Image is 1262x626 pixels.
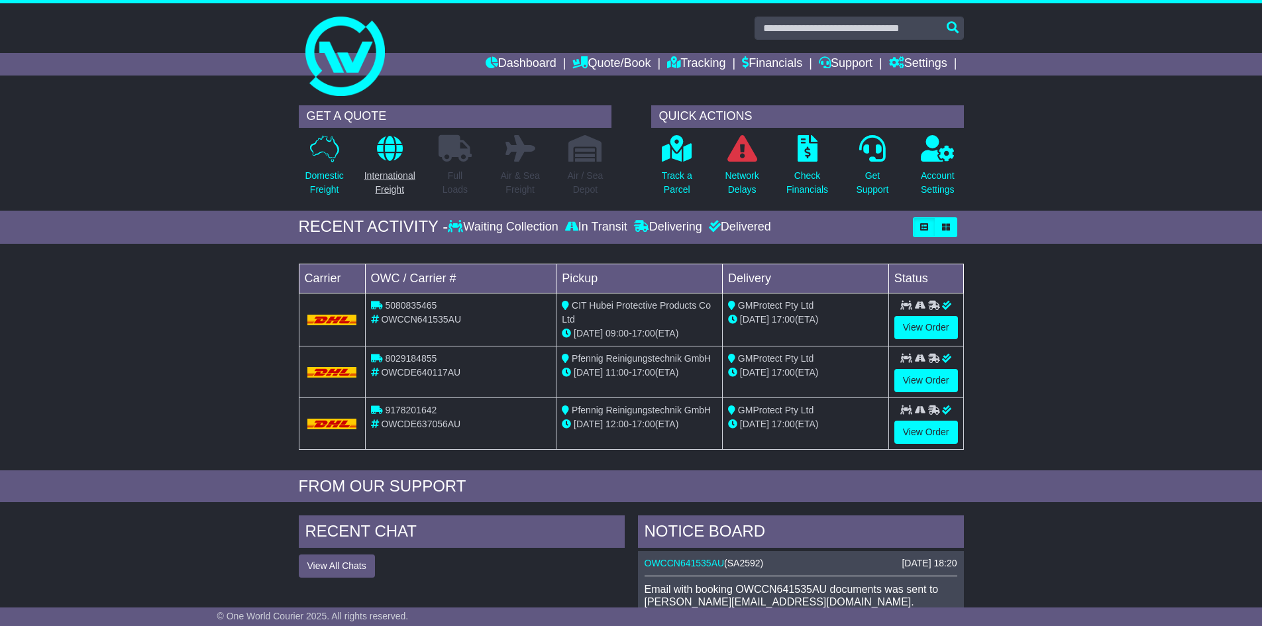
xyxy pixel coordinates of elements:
[888,264,963,293] td: Status
[439,169,472,197] p: Full Loads
[645,558,725,568] a: OWCCN641535AU
[706,220,771,235] div: Delivered
[556,264,723,293] td: Pickup
[722,264,888,293] td: Delivery
[574,419,603,429] span: [DATE]
[364,134,416,204] a: InternationalFreight
[448,220,561,235] div: Waiting Collection
[568,169,604,197] p: Air / Sea Depot
[304,134,344,204] a: DomesticFreight
[724,134,759,204] a: NetworkDelays
[631,220,706,235] div: Delivering
[632,328,655,339] span: 17:00
[772,419,795,429] span: 17:00
[856,169,888,197] p: Get Support
[728,366,883,380] div: (ETA)
[305,169,343,197] p: Domestic Freight
[855,134,889,204] a: GetSupport
[381,314,461,325] span: OWCCN641535AU
[786,169,828,197] p: Check Financials
[574,367,603,378] span: [DATE]
[385,405,437,415] span: 9178201642
[299,217,448,236] div: RECENT ACTIVITY -
[667,53,725,76] a: Tracking
[651,105,964,128] div: QUICK ACTIONS
[894,369,958,392] a: View Order
[728,313,883,327] div: (ETA)
[385,353,437,364] span: 8029184855
[725,169,759,197] p: Network Delays
[574,328,603,339] span: [DATE]
[921,169,955,197] p: Account Settings
[661,134,693,204] a: Track aParcel
[562,417,717,431] div: - (ETA)
[638,515,964,551] div: NOTICE BOARD
[562,366,717,380] div: - (ETA)
[299,477,964,496] div: FROM OUR SUPPORT
[381,419,460,429] span: OWCDE637056AU
[727,558,761,568] span: SA2592
[307,315,357,325] img: DHL.png
[299,105,611,128] div: GET A QUOTE
[572,353,711,364] span: Pfennig Reinigungstechnik GmbH
[772,314,795,325] span: 17:00
[889,53,947,76] a: Settings
[307,367,357,378] img: DHL.png
[299,264,365,293] td: Carrier
[645,558,957,569] div: ( )
[605,419,629,429] span: 12:00
[738,405,814,415] span: GMProtect Pty Ltd
[385,300,437,311] span: 5080835465
[364,169,415,197] p: International Freight
[894,421,958,444] a: View Order
[365,264,556,293] td: OWC / Carrier #
[562,327,717,340] div: - (ETA)
[786,134,829,204] a: CheckFinancials
[740,367,769,378] span: [DATE]
[605,328,629,339] span: 09:00
[662,169,692,197] p: Track a Parcel
[381,367,460,378] span: OWCDE640117AU
[742,53,802,76] a: Financials
[728,417,883,431] div: (ETA)
[819,53,872,76] a: Support
[486,53,556,76] a: Dashboard
[740,419,769,429] span: [DATE]
[217,611,409,621] span: © One World Courier 2025. All rights reserved.
[572,53,651,76] a: Quote/Book
[894,316,958,339] a: View Order
[645,583,957,608] p: Email with booking OWCCN641535AU documents was sent to [PERSON_NAME][EMAIL_ADDRESS][DOMAIN_NAME].
[572,405,711,415] span: Pfennig Reinigungstechnik GmbH
[562,300,711,325] span: CIT Hubei Protective Products Co Ltd
[902,558,957,569] div: [DATE] 18:20
[740,314,769,325] span: [DATE]
[920,134,955,204] a: AccountSettings
[632,419,655,429] span: 17:00
[738,300,814,311] span: GMProtect Pty Ltd
[605,367,629,378] span: 11:00
[299,515,625,551] div: RECENT CHAT
[307,419,357,429] img: DHL.png
[562,220,631,235] div: In Transit
[299,554,375,578] button: View All Chats
[772,367,795,378] span: 17:00
[632,367,655,378] span: 17:00
[501,169,540,197] p: Air & Sea Freight
[738,353,814,364] span: GMProtect Pty Ltd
